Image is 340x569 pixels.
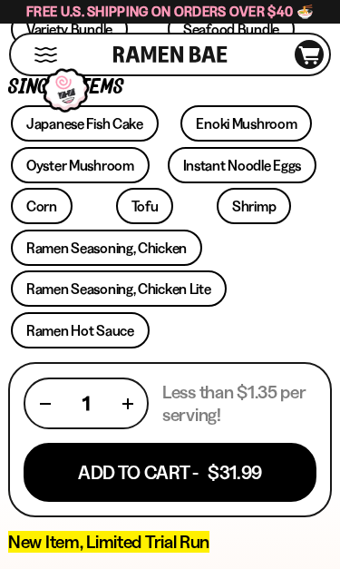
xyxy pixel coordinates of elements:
button: Mobile Menu Trigger [34,47,58,63]
a: Shrimp [217,188,291,224]
span: Free U.S. Shipping on Orders over $40 🍜 [26,3,314,20]
a: Instant Noodle Eggs [168,147,317,183]
p: Single Items [8,79,332,96]
span: 1 [83,392,90,415]
a: Enoki Mushroom [180,105,312,142]
a: Ramen Seasoning, Chicken [11,230,202,266]
a: Tofu [116,188,174,224]
p: Less than $1.35 per serving! [162,381,316,427]
a: Corn [11,188,73,224]
a: Ramen Seasoning, Chicken Lite [11,270,227,307]
button: Add To Cart - $31.99 [24,443,316,502]
span: New Item, Limited Trial Run [8,531,209,553]
a: Japanese Fish Cake [11,105,159,142]
a: Oyster Mushroom [11,147,150,183]
a: Ramen Hot Sauce [11,312,150,348]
